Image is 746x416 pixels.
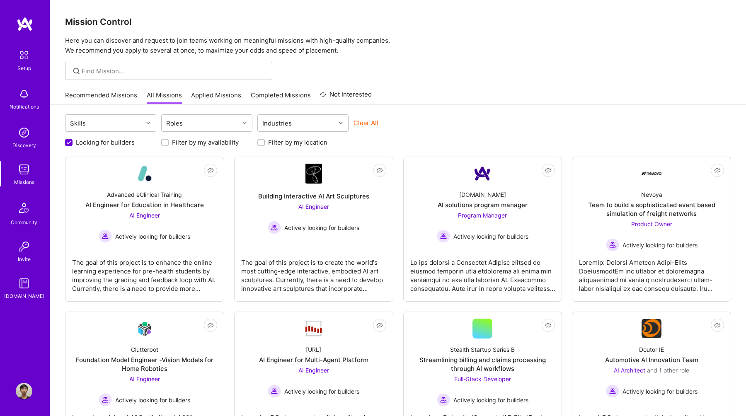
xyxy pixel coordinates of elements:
label: Filter by my location [268,138,327,147]
span: Actively looking for builders [115,396,190,404]
div: Building Interactive AI Art Sculptures [258,192,369,201]
div: Setup [17,64,31,73]
a: Not Interested [320,89,372,104]
i: icon Chevron [242,121,247,125]
img: Invite [16,238,32,255]
span: AI Engineer [298,367,329,374]
button: Clear All [354,119,378,127]
img: Company Logo [642,319,661,338]
a: Company LogoBuilding Interactive AI Art SculpturesAI Engineer Actively looking for buildersActive... [241,164,386,295]
img: guide book [16,275,32,292]
img: Actively looking for builders [99,230,112,243]
span: Actively looking for builders [622,387,698,396]
div: Notifications [10,102,39,111]
div: Stealth Startup Series B [450,345,515,354]
a: Completed Missions [251,91,311,104]
div: [DOMAIN_NAME] [459,190,506,199]
a: Company Logo[DOMAIN_NAME]AI solutions program managerProgram Manager Actively looking for builder... [410,164,555,295]
label: Looking for builders [76,138,135,147]
label: Filter by my availability [172,138,239,147]
img: setup [15,46,33,64]
a: User Avatar [14,383,34,399]
span: Full-Stack Developer [454,375,511,382]
div: Advanced eClinical Training [107,190,182,199]
div: Team to build a sophisticated event based simulation of freight networks [579,201,724,218]
img: discovery [16,124,32,141]
span: and 1 other role [647,367,689,374]
img: Actively looking for builders [606,238,619,252]
img: teamwork [16,161,32,178]
img: Actively looking for builders [437,393,450,406]
a: Applied Missions [191,91,241,104]
span: AI Engineer [129,212,160,219]
img: Community [14,198,34,218]
i: icon EyeClosed [545,322,552,329]
div: Lo ips dolorsi a Consectet Adipisc elitsed do eiusmod temporin utla etdolorema ali enima min veni... [410,252,555,293]
div: Invite [18,255,31,264]
i: icon EyeClosed [545,167,552,174]
span: AI Engineer [129,375,160,382]
i: icon EyeClosed [376,322,383,329]
div: Industries [260,117,294,129]
div: Roles [164,117,185,129]
div: Doutor IE [639,345,664,354]
div: The goal of this project is to enhance the online learning experience for pre-health students by ... [72,252,217,293]
span: Actively looking for builders [284,387,359,396]
i: icon SearchGrey [72,66,81,76]
i: icon EyeClosed [376,167,383,174]
i: icon EyeClosed [207,322,214,329]
p: Here you can discover and request to join teams working on meaningful missions with high-quality ... [65,36,731,56]
span: Program Manager [458,212,507,219]
a: All Missions [147,91,182,104]
i: icon Chevron [146,121,150,125]
img: logo [17,17,33,31]
span: Actively looking for builders [453,396,528,404]
div: Automotive AI Innovation Team [605,356,698,364]
img: Company Logo [135,164,155,184]
div: [DOMAIN_NAME] [4,292,44,300]
span: AI Architect [614,367,645,374]
div: Streamlining billing and claims processing through AI workflows [410,356,555,373]
i: icon EyeClosed [207,167,214,174]
div: Skills [68,117,88,129]
img: Actively looking for builders [437,230,450,243]
a: Company LogoAdvanced eClinical TrainingAI Engineer for Education in HealthcareAI Engineer Activel... [72,164,217,295]
img: Actively looking for builders [99,393,112,406]
span: Actively looking for builders [622,241,698,249]
div: Foundation Model Engineer -Vision Models for Home Robotics [72,356,217,373]
i: icon EyeClosed [714,167,721,174]
span: Actively looking for builders [115,232,190,241]
img: Company Logo [642,172,661,175]
img: Actively looking for builders [268,221,281,234]
img: Company Logo [305,164,322,184]
div: The goal of this project is to create the world's most cutting-edge interactive, embodied AI art ... [241,252,386,293]
img: User Avatar [16,383,32,399]
h3: Mission Control [65,17,731,27]
div: AI Engineer for Education in Healthcare [85,201,204,209]
img: Actively looking for builders [268,385,281,398]
img: Company Logo [304,320,324,337]
a: Company LogoNevoyaTeam to build a sophisticated event based simulation of freight networksProduct... [579,164,724,295]
div: Loremip: Dolorsi Ametcon Adipi-Elits DoeiusmodtEm inc utlabor et doloremagna aliquaenimad mi veni... [579,252,724,293]
i: icon Chevron [339,121,343,125]
img: Company Logo [135,319,155,339]
span: AI Engineer [298,203,329,210]
span: Product Owner [631,220,672,227]
div: Discovery [12,141,36,150]
i: icon EyeClosed [714,322,721,329]
img: bell [16,86,32,102]
div: Nevoya [641,190,662,199]
img: Company Logo [472,164,492,184]
div: Community [11,218,37,227]
div: [URL] [306,345,321,354]
div: AI solutions program manager [438,201,528,209]
span: Actively looking for builders [284,223,359,232]
div: Clutterbot [131,345,158,354]
span: Actively looking for builders [453,232,528,241]
a: Recommended Missions [65,91,137,104]
input: Find Mission... [82,67,266,75]
div: AI Engineer for Multi-Agent Platform [259,356,368,364]
div: Missions [14,178,34,186]
img: Actively looking for builders [606,385,619,398]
